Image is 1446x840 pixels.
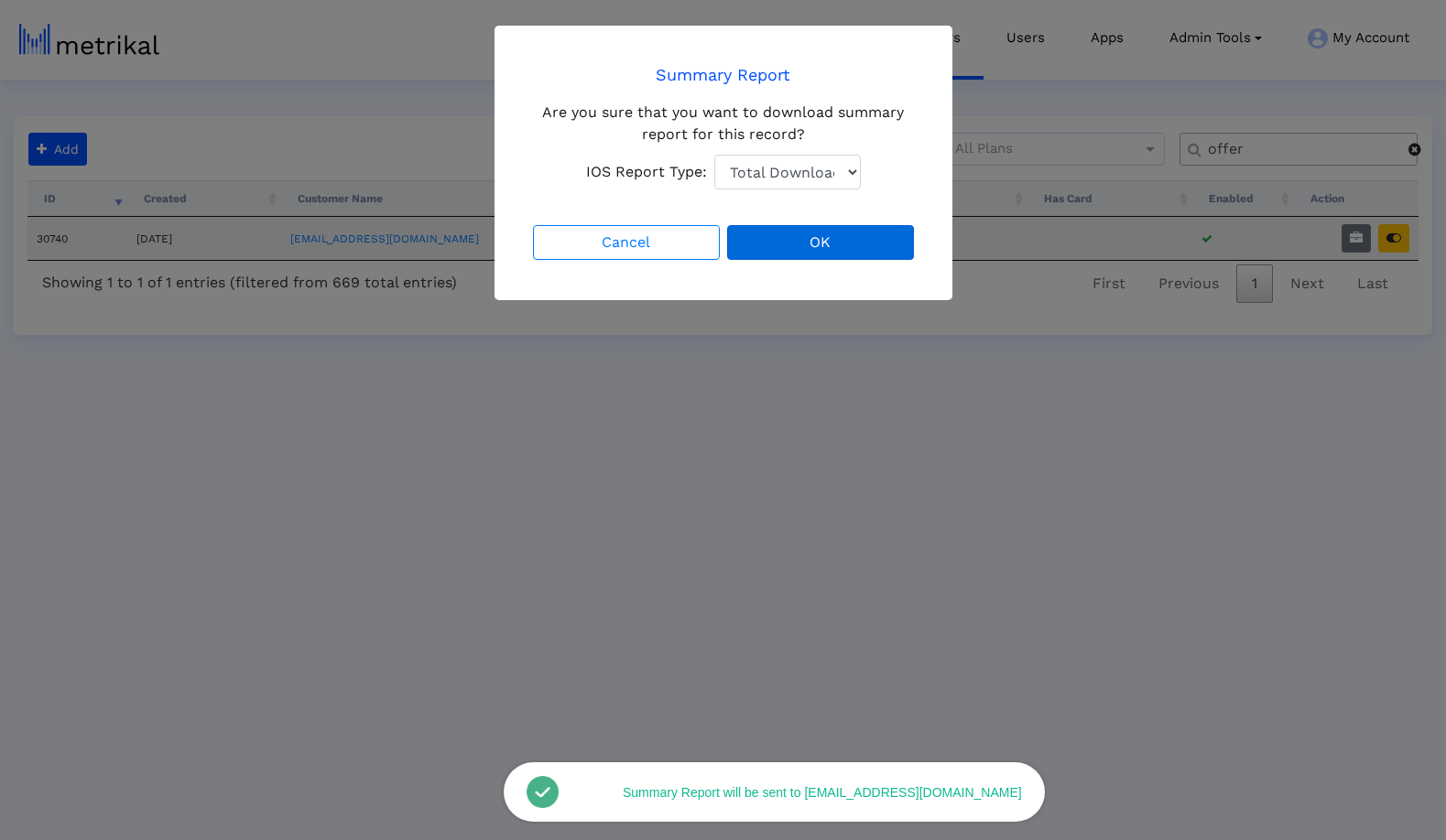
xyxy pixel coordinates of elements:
[529,102,918,189] div: Are you sure that you want to download summary report for this record?
[533,225,720,260] button: Cancel
[604,785,1022,800] div: Summary Report will be sent to [EMAIL_ADDRESS][DOMAIN_NAME]
[586,161,707,183] span: IOS Report Type:
[529,62,918,87] h4: Summary Report
[727,225,914,260] button: OK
